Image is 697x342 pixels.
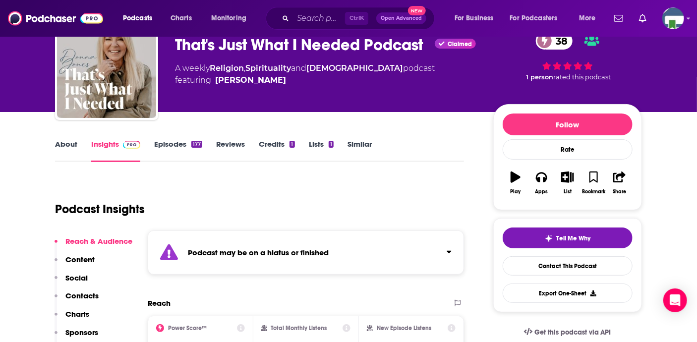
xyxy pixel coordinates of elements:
[511,189,521,195] div: Play
[381,16,422,21] span: Open Advanced
[8,9,103,28] img: Podchaser - Follow, Share and Rate Podcasts
[55,255,95,273] button: Content
[662,7,684,29] span: Logged in as KCMedia
[245,63,291,73] a: Spirituality
[65,236,132,246] p: Reach & Audience
[116,10,165,26] button: open menu
[613,189,626,195] div: Share
[503,139,633,160] div: Rate
[215,74,286,86] a: Donna Jones
[504,10,572,26] button: open menu
[536,32,573,50] a: 38
[662,7,684,29] button: Show profile menu
[408,6,426,15] span: New
[610,10,627,27] a: Show notifications dropdown
[65,309,89,319] p: Charts
[290,141,294,148] div: 1
[528,165,554,201] button: Apps
[607,165,633,201] button: Share
[55,139,77,162] a: About
[171,11,192,25] span: Charts
[582,189,605,195] div: Bookmark
[493,26,642,87] div: 38 1 personrated this podcast
[188,248,329,257] strong: Podcast may be on a hiatus or finished
[210,63,244,73] a: Religion
[510,11,558,25] span: For Podcasters
[275,7,444,30] div: Search podcasts, credits, & more...
[65,273,88,283] p: Social
[581,165,606,201] button: Bookmark
[65,255,95,264] p: Content
[572,10,608,26] button: open menu
[211,11,246,25] span: Monitoring
[259,139,294,162] a: Credits1
[555,165,581,201] button: List
[164,10,198,26] a: Charts
[546,32,573,50] span: 38
[123,11,152,25] span: Podcasts
[55,291,99,309] button: Contacts
[168,325,207,332] h2: Power Score™
[545,234,553,242] img: tell me why sparkle
[448,42,472,47] span: Claimed
[55,273,88,291] button: Social
[526,73,553,81] span: 1 person
[154,139,202,162] a: Episodes177
[175,62,435,86] div: A weekly podcast
[148,298,171,308] h2: Reach
[376,12,426,24] button: Open AdvancedNew
[663,288,687,312] div: Open Intercom Messenger
[503,165,528,201] button: Play
[91,139,140,162] a: InsightsPodchaser Pro
[57,19,156,118] img: That's Just What I Needed Podcast
[148,230,464,275] section: Click to expand status details
[271,325,327,332] h2: Total Monthly Listens
[662,7,684,29] img: User Profile
[175,74,435,86] span: featuring
[204,10,259,26] button: open menu
[123,141,140,149] img: Podchaser Pro
[503,114,633,135] button: Follow
[65,328,98,337] p: Sponsors
[306,63,403,73] a: [DEMOGRAPHIC_DATA]
[291,63,306,73] span: and
[579,11,596,25] span: More
[503,256,633,276] a: Contact This Podcast
[55,309,89,328] button: Charts
[309,139,334,162] a: Lists1
[244,63,245,73] span: ,
[564,189,572,195] div: List
[534,328,611,337] span: Get this podcast via API
[55,236,132,255] button: Reach & Audience
[293,10,345,26] input: Search podcasts, credits, & more...
[55,202,145,217] h1: Podcast Insights
[329,141,334,148] div: 1
[348,139,372,162] a: Similar
[455,11,494,25] span: For Business
[503,228,633,248] button: tell me why sparkleTell Me Why
[216,139,245,162] a: Reviews
[535,189,548,195] div: Apps
[557,234,591,242] span: Tell Me Why
[635,10,650,27] a: Show notifications dropdown
[553,73,611,81] span: rated this podcast
[503,284,633,303] button: Export One-Sheet
[345,12,368,25] span: Ctrl K
[65,291,99,300] p: Contacts
[191,141,202,148] div: 177
[448,10,506,26] button: open menu
[377,325,431,332] h2: New Episode Listens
